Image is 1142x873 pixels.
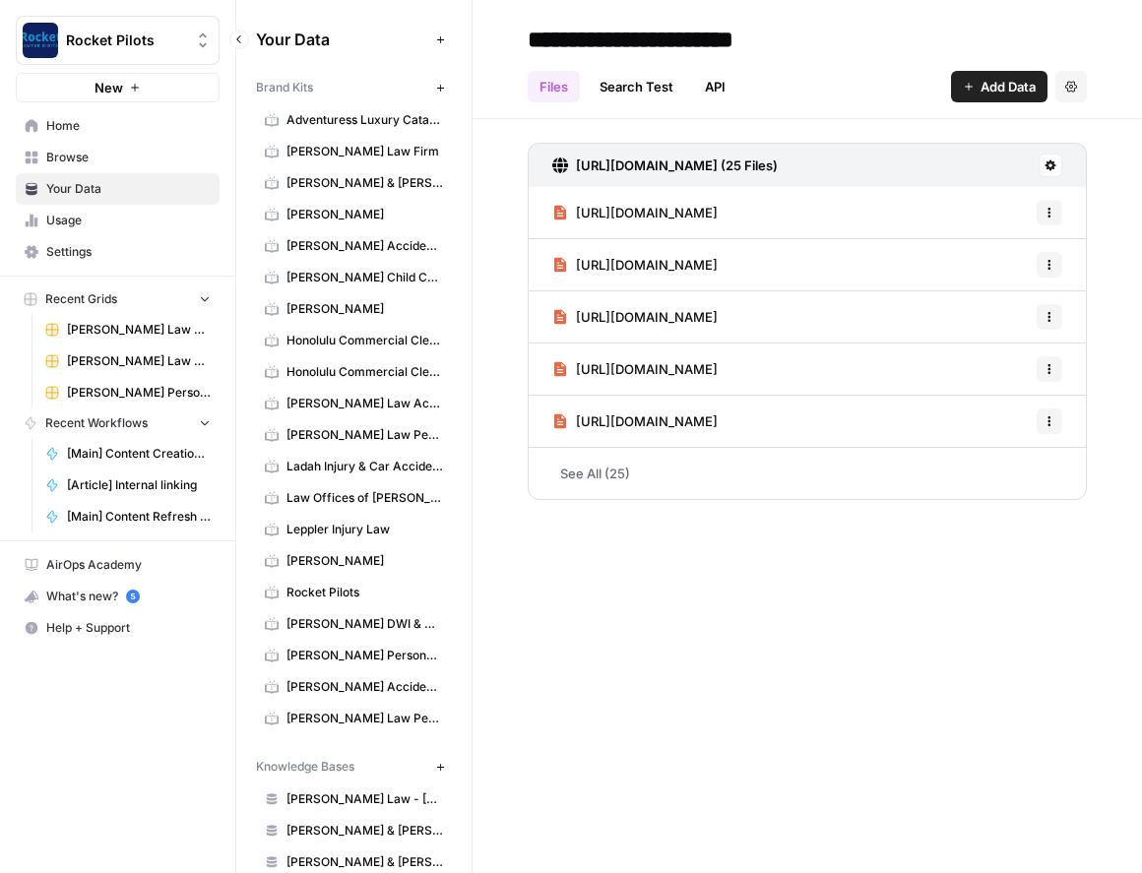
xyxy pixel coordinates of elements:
[36,314,220,345] a: [PERSON_NAME] Law Accident Attorneys
[256,104,452,136] a: Adventuress Luxury Catamaran
[256,703,452,734] a: [PERSON_NAME] Law Personal Injury & Car Accident Lawyers
[286,458,443,475] span: Ladah Injury & Car Accident Lawyers [GEOGRAPHIC_DATA]
[576,359,718,379] span: [URL][DOMAIN_NAME]
[256,815,452,846] a: [PERSON_NAME] & [PERSON_NAME] - Florissant
[286,332,443,349] span: Honolulu Commercial Cleaning
[36,501,220,532] a: [Main] Content Refresh Article
[16,73,220,102] button: New
[576,203,718,222] span: [URL][DOMAIN_NAME]
[286,790,443,808] span: [PERSON_NAME] Law - [GEOGRAPHIC_DATA]
[66,31,185,50] span: Rocket Pilots
[256,262,452,293] a: [PERSON_NAME] Child Custody & Divorce Attorneys
[256,293,452,325] a: [PERSON_NAME]
[256,230,452,262] a: [PERSON_NAME] Accident Attorneys
[16,173,220,205] a: Your Data
[286,237,443,255] span: [PERSON_NAME] Accident Attorneys
[576,255,718,275] span: [URL][DOMAIN_NAME]
[286,489,443,507] span: Law Offices of [PERSON_NAME]
[286,822,443,840] span: [PERSON_NAME] & [PERSON_NAME] - Florissant
[256,608,452,640] a: [PERSON_NAME] DWI & Criminal Defense Lawyers
[552,187,718,238] a: [URL][DOMAIN_NAME]
[588,71,685,102] a: Search Test
[45,414,148,432] span: Recent Workflows
[16,612,220,644] button: Help + Support
[256,167,452,199] a: [PERSON_NAME] & [PERSON_NAME] [US_STATE] Car Accident Lawyers
[286,853,443,871] span: [PERSON_NAME] & [PERSON_NAME] - Independence
[528,448,1087,499] a: See All (25)
[552,291,718,343] a: [URL][DOMAIN_NAME]
[16,205,220,236] a: Usage
[16,142,220,173] a: Browse
[576,411,718,431] span: [URL][DOMAIN_NAME]
[286,615,443,633] span: [PERSON_NAME] DWI & Criminal Defense Lawyers
[36,345,220,377] a: [PERSON_NAME] Law Firm
[16,284,220,314] button: Recent Grids
[286,678,443,696] span: [PERSON_NAME] Accident Attorneys
[286,174,443,192] span: [PERSON_NAME] & [PERSON_NAME] [US_STATE] Car Accident Lawyers
[46,212,211,229] span: Usage
[552,343,718,395] a: [URL][DOMAIN_NAME]
[256,482,452,514] a: Law Offices of [PERSON_NAME]
[286,143,443,160] span: [PERSON_NAME] Law Firm
[256,325,452,356] a: Honolulu Commercial Cleaning
[95,78,123,97] span: New
[46,180,211,198] span: Your Data
[286,111,443,129] span: Adventuress Luxury Catamaran
[286,426,443,444] span: [PERSON_NAME] Law Personal Injury & Car Accident Lawyer
[256,783,452,815] a: [PERSON_NAME] Law - [GEOGRAPHIC_DATA]
[256,545,452,577] a: [PERSON_NAME]
[126,590,140,603] a: 5
[256,79,313,96] span: Brand Kits
[45,290,117,308] span: Recent Grids
[693,71,737,102] a: API
[286,363,443,381] span: Honolulu Commercial Cleaning
[576,307,718,327] span: [URL][DOMAIN_NAME]
[951,71,1047,102] button: Add Data
[286,521,443,538] span: Leppler Injury Law
[17,582,219,611] div: What's new?
[256,199,452,230] a: [PERSON_NAME]
[256,514,452,545] a: Leppler Injury Law
[286,552,443,570] span: [PERSON_NAME]
[23,23,58,58] img: Rocket Pilots Logo
[552,144,778,187] a: [URL][DOMAIN_NAME] (25 Files)
[286,395,443,412] span: [PERSON_NAME] Law Accident Attorneys
[286,206,443,223] span: [PERSON_NAME]
[67,508,211,526] span: [Main] Content Refresh Article
[130,592,135,601] text: 5
[256,671,452,703] a: [PERSON_NAME] Accident Attorneys
[256,758,354,776] span: Knowledge Bases
[16,110,220,142] a: Home
[16,236,220,268] a: Settings
[36,438,220,469] a: [Main] Content Creation Brief
[256,28,428,51] span: Your Data
[46,243,211,261] span: Settings
[67,445,211,463] span: [Main] Content Creation Brief
[286,647,443,664] span: [PERSON_NAME] Personal Injury & Car Accident Lawyer
[981,77,1036,96] span: Add Data
[576,156,778,175] h3: [URL][DOMAIN_NAME] (25 Files)
[286,584,443,601] span: Rocket Pilots
[46,117,211,135] span: Home
[552,239,718,290] a: [URL][DOMAIN_NAME]
[286,710,443,727] span: [PERSON_NAME] Law Personal Injury & Car Accident Lawyers
[67,476,211,494] span: [Article] Internal linking
[256,136,452,167] a: [PERSON_NAME] Law Firm
[67,352,211,370] span: [PERSON_NAME] Law Firm
[286,269,443,286] span: [PERSON_NAME] Child Custody & Divorce Attorneys
[528,71,580,102] a: Files
[36,469,220,501] a: [Article] Internal linking
[256,640,452,671] a: [PERSON_NAME] Personal Injury & Car Accident Lawyer
[67,321,211,339] span: [PERSON_NAME] Law Accident Attorneys
[16,16,220,65] button: Workspace: Rocket Pilots
[552,396,718,447] a: [URL][DOMAIN_NAME]
[256,388,452,419] a: [PERSON_NAME] Law Accident Attorneys
[286,300,443,318] span: [PERSON_NAME]
[16,581,220,612] button: What's new? 5
[67,384,211,402] span: [PERSON_NAME] Personal Injury & Car Accident Lawyers
[16,408,220,438] button: Recent Workflows
[46,619,211,637] span: Help + Support
[46,556,211,574] span: AirOps Academy
[256,419,452,451] a: [PERSON_NAME] Law Personal Injury & Car Accident Lawyer
[46,149,211,166] span: Browse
